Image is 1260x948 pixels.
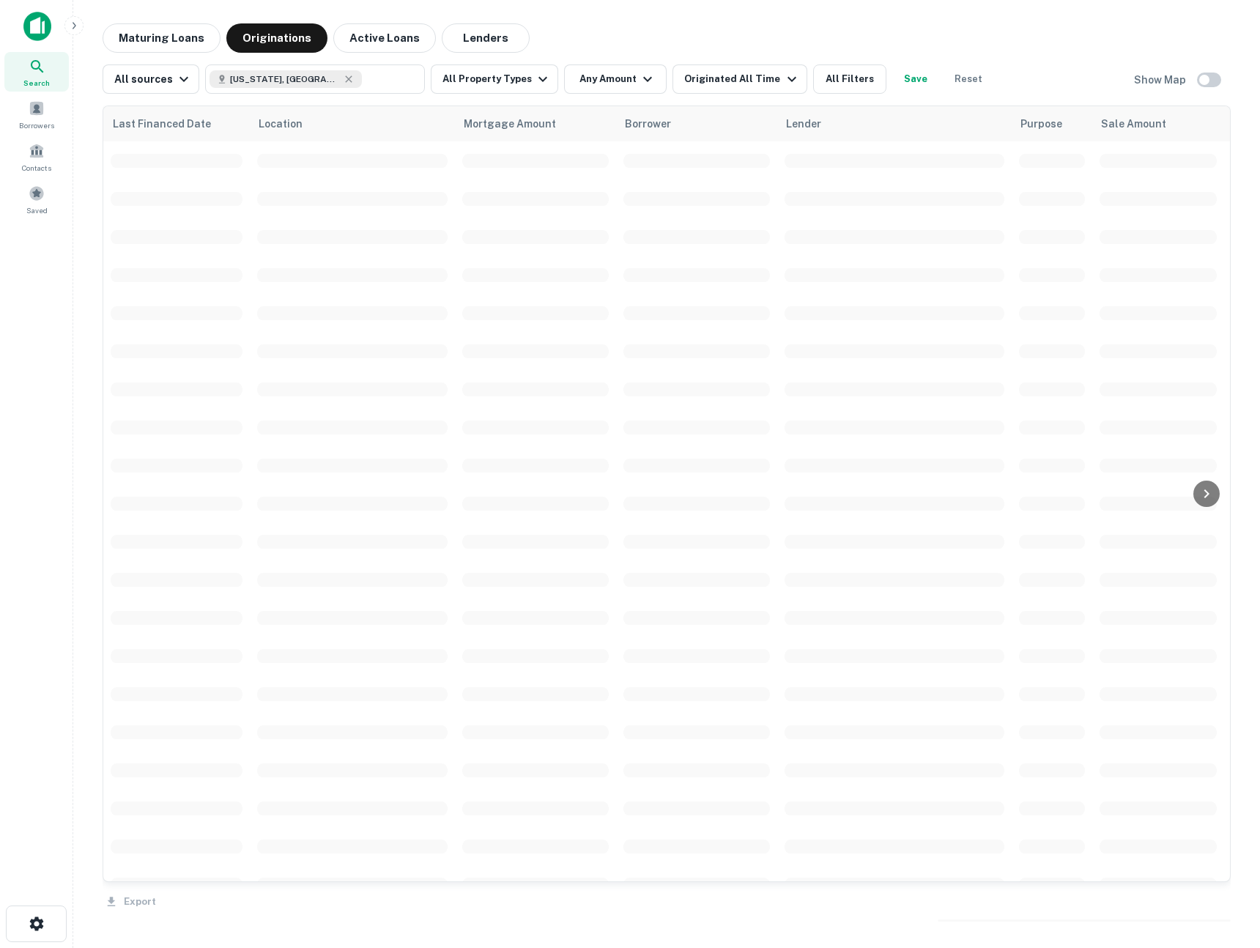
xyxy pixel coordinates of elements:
th: Sale Amount [1092,106,1224,141]
button: Originations [226,23,327,53]
div: All sources [114,70,193,88]
span: Search [23,77,50,89]
img: capitalize-icon.png [23,12,51,41]
button: All Property Types [431,64,558,94]
iframe: Chat Widget [1187,831,1260,901]
a: Saved [4,179,69,219]
button: All Filters [813,64,886,94]
span: Last Financed Date [112,115,230,133]
th: Borrower [616,106,777,141]
span: Saved [26,204,48,216]
span: Borrower [625,115,671,133]
span: Purpose [1020,115,1081,133]
button: Maturing Loans [103,23,220,53]
th: Purpose [1012,106,1092,141]
th: Location [250,106,455,141]
button: Lenders [442,23,530,53]
span: Location [259,115,322,133]
th: Last Financed Date [103,106,250,141]
button: Active Loans [333,23,436,53]
span: [US_STATE], [GEOGRAPHIC_DATA] [230,73,340,86]
span: Lender [786,115,821,133]
th: Lender [777,106,1012,141]
a: Contacts [4,137,69,177]
button: Any Amount [564,64,667,94]
a: Search [4,52,69,92]
th: Mortgage Amount [455,106,616,141]
span: Sale Amount [1101,115,1185,133]
div: Originated All Time [684,70,800,88]
span: Borrowers [19,119,54,131]
button: Save your search to get updates of matches that match your search criteria. [892,64,939,94]
button: Originated All Time [672,64,807,94]
span: Mortgage Amount [464,115,575,133]
span: Contacts [22,162,51,174]
h6: Show Map [1134,72,1188,88]
button: Reset [945,64,992,94]
button: All sources [103,64,199,94]
a: Borrowers [4,95,69,134]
